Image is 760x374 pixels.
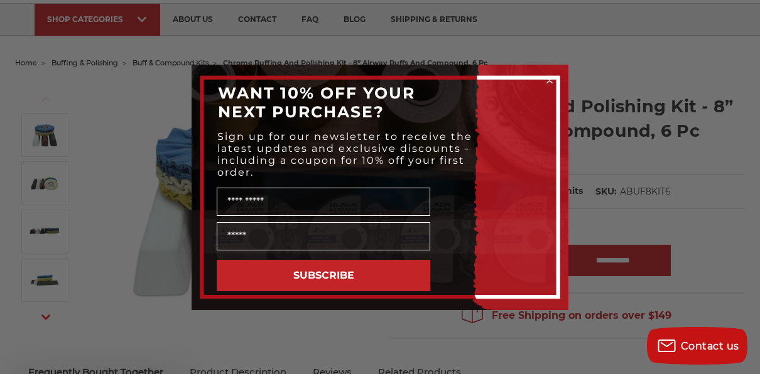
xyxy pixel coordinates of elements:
button: Contact us [647,327,747,365]
button: SUBSCRIBE [217,260,430,291]
span: WANT 10% OFF YOUR NEXT PURCHASE? [218,83,415,121]
span: Sign up for our newsletter to receive the latest updates and exclusive discounts - including a co... [217,131,472,178]
button: Close dialog [543,74,556,87]
span: Contact us [681,340,739,352]
input: Email [217,222,430,250]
